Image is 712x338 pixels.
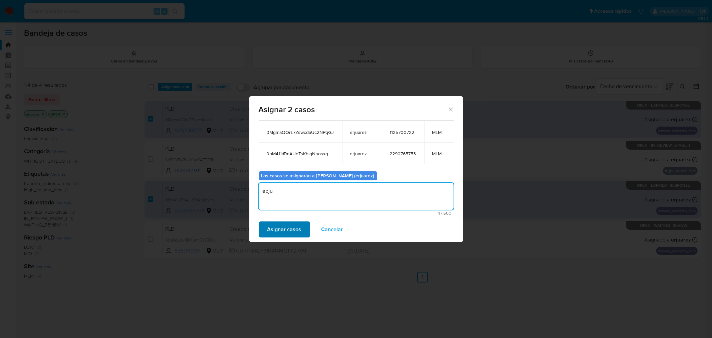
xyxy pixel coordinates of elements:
[432,151,442,157] span: MLM
[267,222,301,237] span: Asignar casos
[390,151,416,157] span: 2290765753
[267,151,334,157] span: 0bM411aTmAUdTsKbjqNnosxq
[261,172,375,179] b: Los casos se asignarán a [PERSON_NAME] (erjuarez)
[321,222,343,237] span: Cancelar
[259,221,310,237] button: Asignar casos
[249,96,463,242] div: assign-modal
[432,129,442,135] span: MLM
[267,129,334,135] span: 0MgmaQQrL7ZswcdaUc2NPqGJ
[448,106,454,112] button: Cerrar ventana
[259,183,454,210] textarea: epju
[261,211,452,215] span: Máximo 500 caracteres
[350,129,374,135] span: erjuarez
[259,106,448,114] span: Asignar 2 casos
[313,221,352,237] button: Cancelar
[390,129,416,135] span: 1125700722
[350,151,374,157] span: erjuarez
